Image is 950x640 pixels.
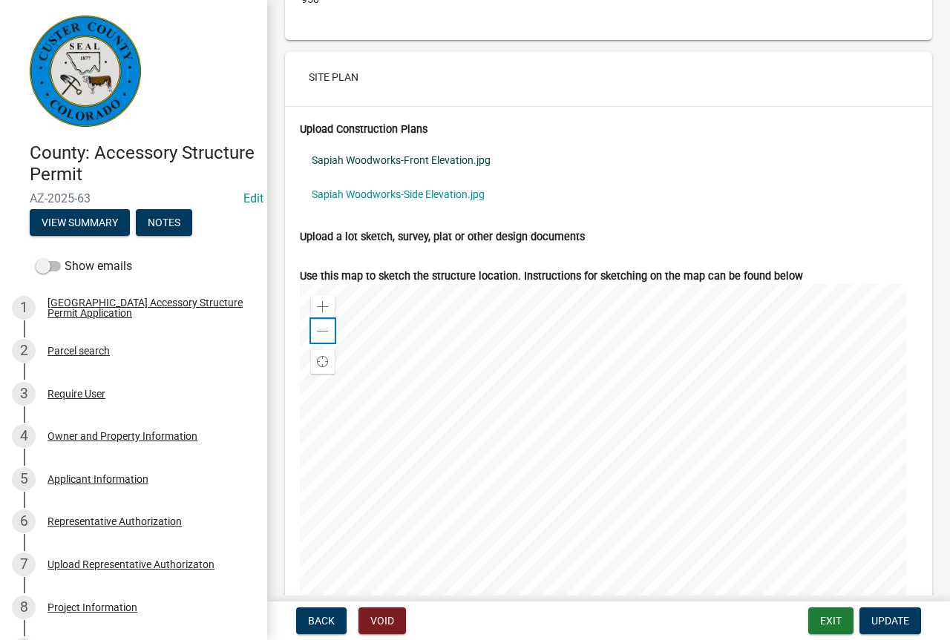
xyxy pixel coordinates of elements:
div: Upload Representative Authorizaton [47,559,214,570]
label: Upload a lot sketch, survey, plat or other design documents [300,232,585,243]
span: Update [871,615,909,627]
wm-modal-confirm: Notes [136,217,192,229]
button: Update [859,607,921,634]
div: Applicant Information [47,474,148,484]
button: Back [296,607,347,634]
wm-modal-confirm: Edit Application Number [243,191,263,205]
wm-modal-confirm: Summary [30,217,130,229]
div: Zoom out [311,319,335,343]
button: Site Plan [297,64,370,90]
div: 3 [12,382,36,406]
div: [GEOGRAPHIC_DATA] Accessory Structure Permit Application [47,297,243,318]
button: Void [358,607,406,634]
span: Back [308,615,335,627]
div: Representative Authorization [47,516,182,527]
div: Parcel search [47,346,110,356]
div: 6 [12,509,36,533]
div: Project Information [47,602,137,613]
button: View Summary [30,209,130,236]
label: Show emails [36,257,132,275]
a: Sapiah Woodworks-Front Elevation.jpg [300,143,917,177]
div: 2 [12,339,36,363]
img: Custer County, Colorado [30,16,141,127]
div: Owner and Property Information [47,431,197,441]
div: 1 [12,296,36,320]
a: Edit [243,191,263,205]
h4: County: Accessory Structure Permit [30,142,255,185]
div: Find my location [311,350,335,374]
div: 5 [12,467,36,491]
div: 8 [12,596,36,619]
button: Exit [808,607,854,634]
div: Zoom in [311,295,335,319]
div: 4 [12,424,36,448]
span: AZ-2025-63 [30,191,237,205]
label: Use this map to sketch the structure location. Instructions for sketching on the map can be found... [300,271,803,282]
a: Sapiah Woodworks-Side Elevation.jpg [300,177,917,211]
label: Upload Construction Plans [300,125,427,135]
button: Notes [136,209,192,236]
div: Require User [47,389,105,399]
div: 7 [12,552,36,576]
